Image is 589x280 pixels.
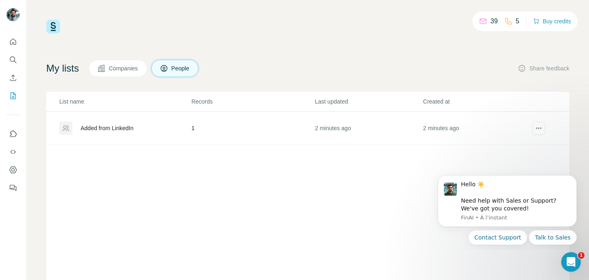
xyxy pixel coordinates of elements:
[7,145,20,159] button: Use Surfe API
[7,52,20,67] button: Search
[171,64,190,72] span: People
[46,20,60,34] img: Surfe Logo
[7,88,20,103] button: My lists
[490,16,498,26] p: 39
[7,34,20,49] button: Quick start
[518,64,569,72] button: Share feedback
[191,112,315,145] td: 1
[7,181,20,195] button: Feedback
[59,97,191,106] p: List name
[109,64,139,72] span: Companies
[7,126,20,141] button: Use Surfe on LinkedIn
[578,252,585,259] span: 1
[423,112,531,145] td: 2 minutes ago
[423,97,530,106] p: Created at
[315,97,422,106] p: Last updated
[561,252,581,272] iframe: Intercom live chat
[81,124,133,132] div: Added from LinkedIn
[425,168,589,250] iframe: Intercom notifications message
[7,163,20,177] button: Dashboard
[191,97,314,106] p: Records
[533,16,571,27] button: Buy credits
[46,62,79,75] h4: My lists
[7,8,20,21] img: Avatar
[516,16,519,26] p: 5
[532,122,545,135] button: actions
[7,70,20,85] button: Enrich CSV
[315,112,423,145] td: 2 minutes ago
